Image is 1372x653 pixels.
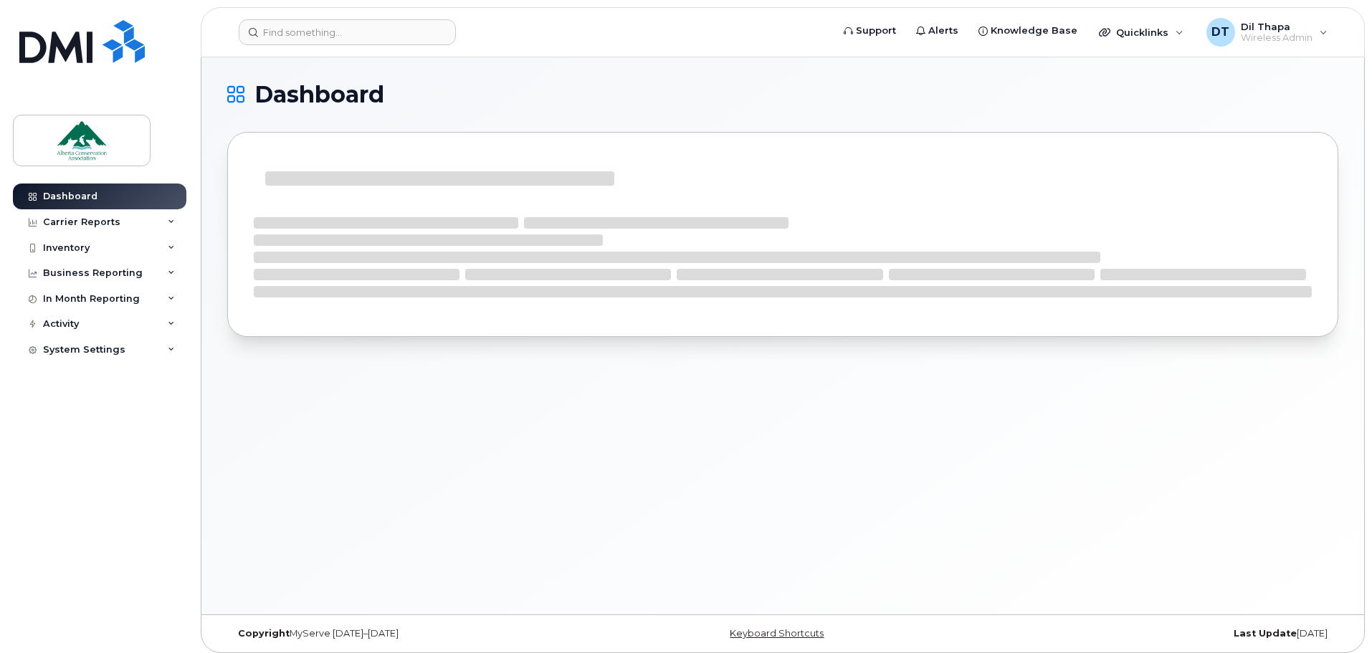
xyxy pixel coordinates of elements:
strong: Last Update [1234,628,1297,639]
span: Dashboard [254,84,384,105]
strong: Copyright [238,628,290,639]
div: [DATE] [968,628,1338,639]
a: Keyboard Shortcuts [730,628,824,639]
div: MyServe [DATE]–[DATE] [227,628,598,639]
